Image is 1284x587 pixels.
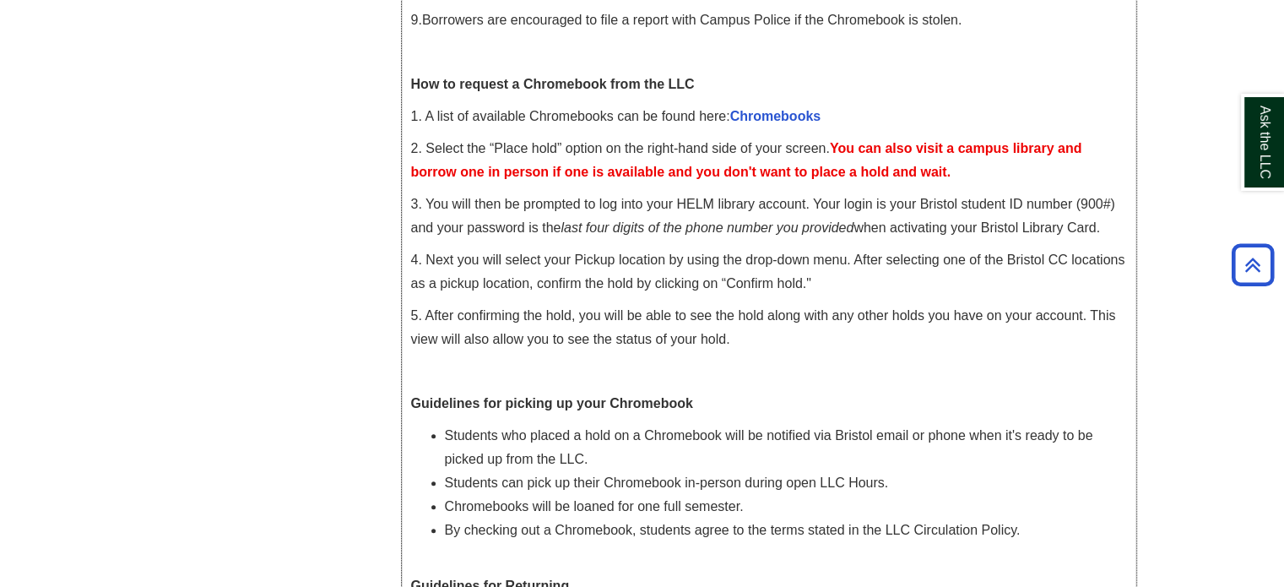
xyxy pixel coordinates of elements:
span: Chromebooks will be loaned for one full semester. [445,499,744,514]
span: 2. Select the “Place hold” option on the right-hand side of your screen. [411,141,1082,179]
em: last four digits of the phone number you provided [561,220,853,235]
a: Back to Top [1226,253,1280,276]
strong: How to request a Chromebook from the LLC [411,77,695,91]
a: Chromebooks [730,109,821,123]
span: 3. You will then be prompted to log into your HELM library account. Your login is your Bristol st... [411,197,1115,235]
span: Borrowers are encouraged to file a report with Campus Police if the Chromebook is stolen. [422,13,962,27]
span: Students who placed a hold on a Chromebook will be notified via Bristol email or phone when it's ... [445,428,1093,466]
span: 5. After confirming the hold, you will be able to see the hold along with any other holds you hav... [411,308,1116,346]
span: 1. A list of available Chromebooks can be found here: [411,109,821,123]
span: Students can pick up their Chromebook in-person during open LLC Hours. [445,476,889,490]
span: 4. Next you will select your Pickup location by using the drop-down menu. After selecting one of ... [411,253,1125,291]
span: By checking out a Chromebook, students agree to the terms stated in the LLC Circulation Policy. [445,523,1021,537]
p: . [411,8,1127,32]
span: 9 [411,13,419,27]
span: Guidelines for picking up your Chromebook [411,396,693,410]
